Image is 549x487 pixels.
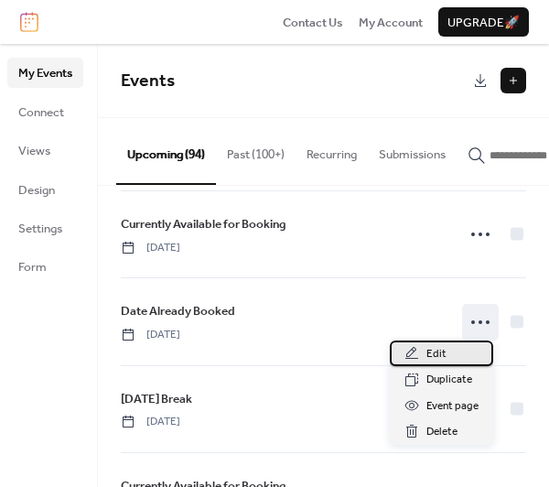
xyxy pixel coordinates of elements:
[283,13,343,31] a: Contact Us
[121,302,235,320] span: Date Already Booked
[18,64,72,82] span: My Events
[426,345,447,363] span: Edit
[121,327,180,343] span: [DATE]
[121,240,180,256] span: [DATE]
[296,118,368,182] button: Recurring
[18,142,50,160] span: Views
[116,118,216,184] button: Upcoming (94)
[359,13,423,31] a: My Account
[121,64,175,98] span: Events
[447,14,520,32] span: Upgrade 🚀
[7,175,83,204] a: Design
[18,220,62,238] span: Settings
[368,118,457,182] button: Submissions
[121,215,286,233] span: Currently Available for Booking
[121,214,286,234] a: Currently Available for Booking
[121,389,192,409] a: [DATE] Break
[426,397,479,416] span: Event page
[283,14,343,32] span: Contact Us
[359,14,423,32] span: My Account
[7,58,83,87] a: My Events
[7,135,83,165] a: Views
[121,301,235,321] a: Date Already Booked
[18,103,64,122] span: Connect
[7,252,83,281] a: Form
[18,181,55,200] span: Design
[438,7,529,37] button: Upgrade🚀
[426,371,472,389] span: Duplicate
[7,213,83,243] a: Settings
[426,423,457,441] span: Delete
[216,118,296,182] button: Past (100+)
[20,12,38,32] img: logo
[121,414,180,430] span: [DATE]
[18,258,47,276] span: Form
[121,390,192,408] span: [DATE] Break
[7,97,83,126] a: Connect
